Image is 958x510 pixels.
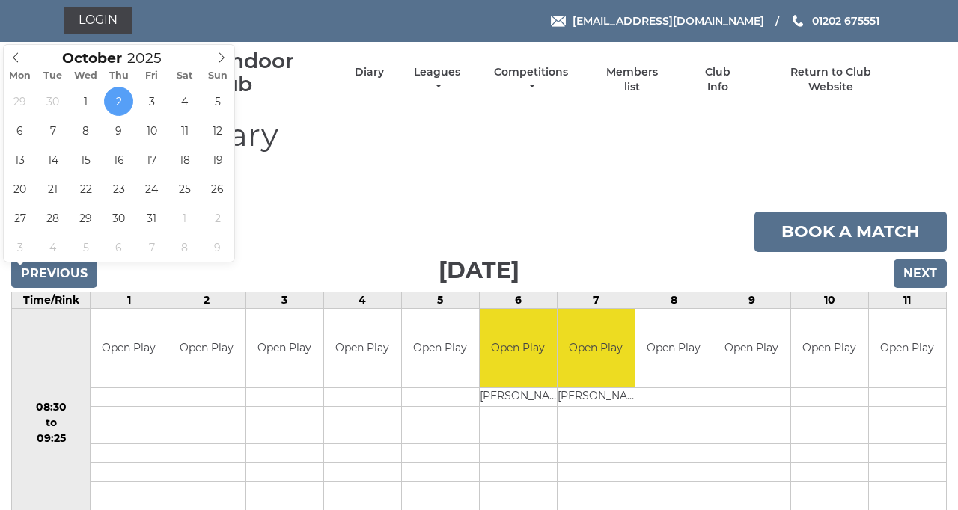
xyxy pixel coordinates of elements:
span: October 10, 2025 [137,116,166,145]
a: Email [EMAIL_ADDRESS][DOMAIN_NAME] [551,13,764,29]
span: October 2, 2025 [104,87,133,116]
td: 7 [557,292,635,309]
td: Open Play [480,309,557,387]
span: 01202 675551 [812,14,879,28]
a: Competitions [490,65,572,94]
span: October 5, 2025 [203,87,232,116]
span: Mon [4,71,37,81]
span: [EMAIL_ADDRESS][DOMAIN_NAME] [573,14,764,28]
h1: Bowls Club Diary [11,117,947,169]
span: October 14, 2025 [38,145,67,174]
span: November 9, 2025 [203,233,232,262]
span: October 19, 2025 [203,145,232,174]
span: October 25, 2025 [170,174,199,203]
span: November 3, 2025 [5,233,34,262]
td: 9 [713,292,790,309]
span: October 24, 2025 [137,174,166,203]
span: October 3, 2025 [137,87,166,116]
span: October 18, 2025 [170,145,199,174]
span: October 9, 2025 [104,116,133,145]
td: Open Play [324,309,401,387]
span: October 12, 2025 [203,116,232,145]
span: October 1, 2025 [71,87,100,116]
span: October 6, 2025 [5,116,34,145]
a: Login [64,7,132,34]
td: Open Play [558,309,635,387]
span: October 16, 2025 [104,145,133,174]
span: October 21, 2025 [38,174,67,203]
input: Scroll to increment [122,49,180,67]
span: Scroll to increment [62,52,122,66]
span: Sun [201,71,234,81]
span: October 7, 2025 [38,116,67,145]
span: October 23, 2025 [104,174,133,203]
span: October 17, 2025 [137,145,166,174]
td: Open Play [791,309,868,387]
span: October 30, 2025 [104,203,133,233]
td: Open Play [713,309,790,387]
span: October 22, 2025 [71,174,100,203]
span: October 26, 2025 [203,174,232,203]
td: 4 [323,292,401,309]
td: 1 [91,292,168,309]
span: November 8, 2025 [170,233,199,262]
span: October 8, 2025 [71,116,100,145]
td: Open Play [91,309,168,387]
span: October 31, 2025 [137,203,166,233]
td: [PERSON_NAME] [480,387,557,406]
span: Fri [135,71,168,81]
span: October 15, 2025 [71,145,100,174]
span: October 11, 2025 [170,116,199,145]
span: October 29, 2025 [71,203,100,233]
input: Next [894,259,947,288]
span: November 6, 2025 [104,233,133,262]
td: Open Play [168,309,245,387]
span: October 27, 2025 [5,203,34,233]
td: 2 [168,292,245,309]
td: 3 [245,292,323,309]
td: 11 [868,292,946,309]
span: Sat [168,71,201,81]
span: October 13, 2025 [5,145,34,174]
a: Members list [598,65,667,94]
img: Email [551,16,566,27]
span: November 2, 2025 [203,203,232,233]
span: November 1, 2025 [170,203,199,233]
span: October 4, 2025 [170,87,199,116]
span: October 28, 2025 [38,203,67,233]
span: October 20, 2025 [5,174,34,203]
td: [PERSON_NAME] [558,387,635,406]
a: Book a match [754,212,947,252]
td: 8 [635,292,713,309]
td: 6 [479,292,557,309]
span: November 7, 2025 [137,233,166,262]
a: Return to Club Website [768,65,894,94]
span: Tue [37,71,70,81]
td: Open Play [635,309,713,387]
span: September 29, 2025 [5,87,34,116]
a: Phone us 01202 675551 [790,13,879,29]
td: Time/Rink [12,292,91,309]
td: Open Play [402,309,479,387]
a: Diary [355,65,384,79]
td: Open Play [246,309,323,387]
input: Previous [11,259,97,288]
span: November 4, 2025 [38,233,67,262]
td: 5 [401,292,479,309]
img: Phone us [793,15,803,27]
a: Leagues [410,65,464,94]
span: November 5, 2025 [71,233,100,262]
td: 10 [790,292,868,309]
a: Club Info [693,65,742,94]
span: September 30, 2025 [38,87,67,116]
td: Open Play [869,309,946,387]
span: Wed [70,71,103,81]
span: Thu [103,71,135,81]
